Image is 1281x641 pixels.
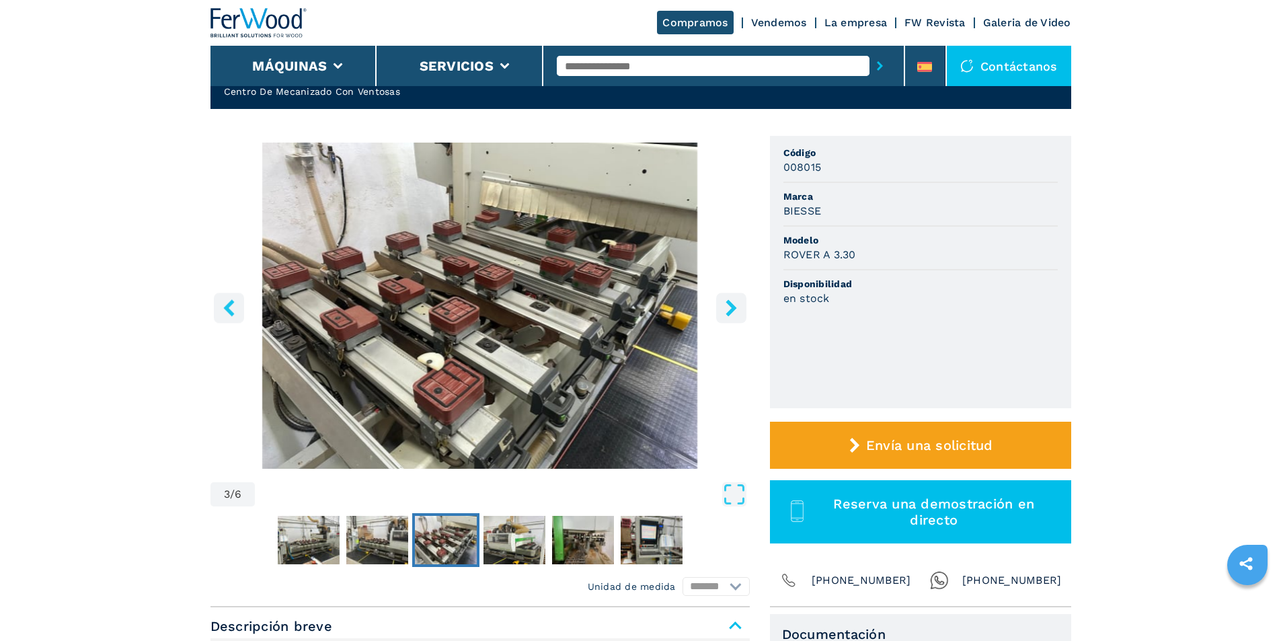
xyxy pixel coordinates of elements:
[258,482,746,506] button: Open Fullscreen
[346,516,408,564] img: f2686cb14b701a11b34932077d3cc4ac
[210,143,750,469] img: Centro De Mecanizado Con Ventosas BIESSE ROVER A 3.30
[960,59,974,73] img: Contáctanos
[1224,580,1271,631] iframe: Chat
[783,190,1058,203] span: Marca
[657,11,733,34] a: Compramos
[210,143,750,469] div: Go to Slide 3
[549,513,617,567] button: Go to Slide 5
[962,571,1062,590] span: [PHONE_NUMBER]
[210,614,750,638] span: Descripción breve
[618,513,685,567] button: Go to Slide 6
[481,513,548,567] button: Go to Slide 4
[214,293,244,323] button: left-button
[210,513,750,567] nav: Thumbnail Navigation
[415,516,477,564] img: cd38e2ef1cffa29d9dec9a256607ed4e
[621,516,683,564] img: 25707ae961c9c5d5c93a20933d575be5
[588,580,676,593] em: Unidad de medida
[224,489,230,500] span: 3
[783,159,822,175] h3: 008015
[210,8,307,38] img: Ferwood
[783,146,1058,159] span: Código
[1229,547,1263,580] a: sharethis
[751,16,807,29] a: Vendemos
[783,233,1058,247] span: Modelo
[483,516,545,564] img: f8979e4a0ac4c75e7f5ec9d57d927950
[812,571,911,590] span: [PHONE_NUMBER]
[904,16,966,29] a: FW Revista
[866,437,993,453] span: Envía una solicitud
[783,277,1058,291] span: Disponibilidad
[947,46,1071,86] div: Contáctanos
[224,85,424,98] h2: Centro De Mecanizado Con Ventosas
[824,16,888,29] a: La empresa
[783,291,830,306] h3: en stock
[420,58,494,74] button: Servicios
[716,293,746,323] button: right-button
[552,516,614,564] img: dea71781bba89409092f6550d78a2d5d
[783,203,822,219] h3: BIESSE
[770,422,1071,469] button: Envía una solicitud
[275,513,342,567] button: Go to Slide 1
[812,496,1055,528] span: Reserva una demostración en directo
[770,480,1071,543] button: Reserva una demostración en directo
[278,516,340,564] img: 06884ea382639f3a89f209cffaf49eaa
[783,247,856,262] h3: ROVER A 3.30
[252,58,327,74] button: Máquinas
[983,16,1071,29] a: Galeria de Video
[930,571,949,590] img: Whatsapp
[344,513,411,567] button: Go to Slide 2
[869,50,890,81] button: submit-button
[779,571,798,590] img: Phone
[230,489,235,500] span: /
[412,513,479,567] button: Go to Slide 3
[235,489,241,500] span: 6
